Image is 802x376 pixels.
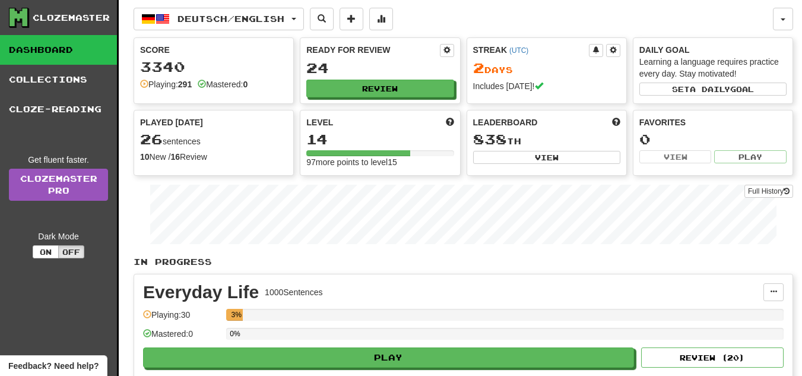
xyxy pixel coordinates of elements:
div: Includes [DATE]! [473,80,620,92]
button: Play [714,150,787,163]
div: Mastered: [198,78,248,90]
button: View [639,150,712,163]
span: Level [306,116,333,128]
strong: 291 [178,80,192,89]
strong: 10 [140,152,150,162]
div: Daily Goal [639,44,787,56]
div: Playing: [140,78,192,90]
span: Open feedback widget [8,360,99,372]
div: Get fluent faster. [9,154,108,166]
div: Score [140,44,287,56]
div: Everyday Life [143,283,259,301]
div: New / Review [140,151,287,163]
div: Playing: 30 [143,309,220,328]
div: 24 [306,61,454,75]
div: 1000 Sentences [265,286,322,298]
div: 0 [639,132,787,147]
button: Add sentence to collection [340,8,363,30]
div: 14 [306,132,454,147]
div: Dark Mode [9,230,108,242]
div: Favorites [639,116,787,128]
div: Ready for Review [306,44,439,56]
span: Leaderboard [473,116,538,128]
button: Play [143,347,634,368]
button: Review [306,80,454,97]
span: This week in points, UTC [612,116,620,128]
span: Score more points to level up [446,116,454,128]
button: More stats [369,8,393,30]
a: (UTC) [509,46,528,55]
div: 3340 [140,59,287,74]
span: 26 [140,131,163,147]
span: Deutsch / English [177,14,284,24]
p: In Progress [134,256,793,268]
button: View [473,151,620,164]
div: Clozemaster [33,12,110,24]
div: sentences [140,132,287,147]
button: Review (20) [641,347,784,368]
button: Deutsch/English [134,8,304,30]
div: 97 more points to level 15 [306,156,454,168]
div: th [473,132,620,147]
span: Played [DATE] [140,116,203,128]
a: ClozemasterPro [9,169,108,201]
button: Search sentences [310,8,334,30]
div: Streak [473,44,589,56]
button: Full History [744,185,793,198]
span: a daily [690,85,730,93]
div: 3% [230,309,243,321]
button: Off [58,245,84,258]
div: Mastered: 0 [143,328,220,347]
button: Seta dailygoal [639,83,787,96]
button: On [33,245,59,258]
span: 838 [473,131,507,147]
strong: 0 [243,80,248,89]
span: 2 [473,59,484,76]
strong: 16 [170,152,180,162]
div: Day s [473,61,620,76]
div: Learning a language requires practice every day. Stay motivated! [639,56,787,80]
